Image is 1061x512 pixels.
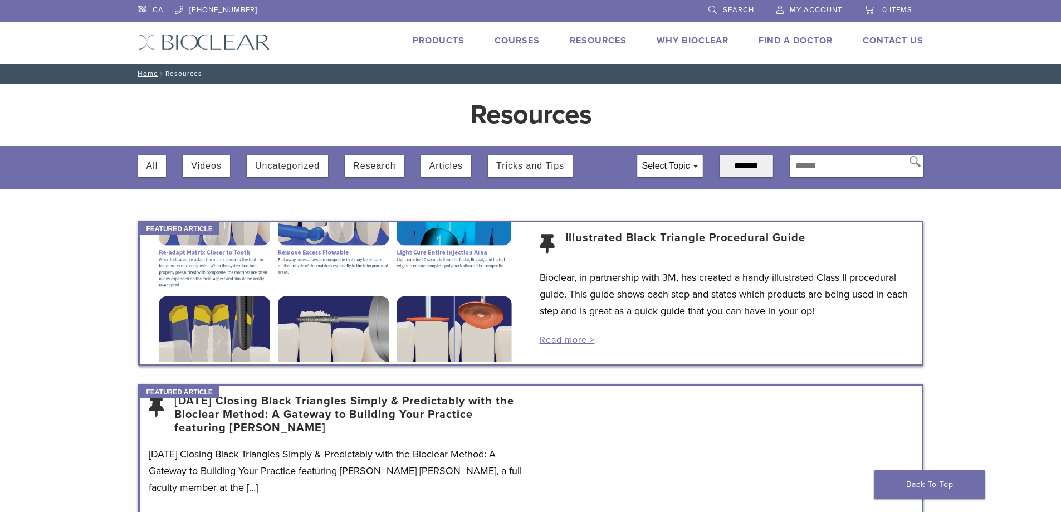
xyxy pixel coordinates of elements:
[495,35,540,46] a: Courses
[353,155,395,177] button: Research
[130,64,932,84] nav: Resources
[272,101,790,128] h1: Resources
[723,6,754,14] span: Search
[429,155,463,177] button: Articles
[158,71,165,76] span: /
[570,35,627,46] a: Resources
[657,35,728,46] a: Why Bioclear
[638,155,702,177] div: Select Topic
[191,155,222,177] button: Videos
[413,35,465,46] a: Products
[255,155,320,177] button: Uncategorized
[134,70,158,77] a: Home
[146,155,158,177] button: All
[540,334,595,345] a: Read more >
[759,35,833,46] a: Find A Doctor
[565,231,805,258] a: Illustrated Black Triangle Procedural Guide
[174,394,522,435] a: [DATE] Closing Black Triangles Simply & Predictably with the Bioclear Method: A Gateway to Buildi...
[874,470,985,499] a: Back To Top
[540,269,913,319] p: Bioclear, in partnership with 3M, has created a handy illustrated Class II procedural guide. This...
[138,34,270,50] img: Bioclear
[863,35,923,46] a: Contact Us
[496,155,564,177] button: Tricks and Tips
[882,6,912,14] span: 0 items
[149,446,522,496] p: [DATE] Closing Black Triangles Simply & Predictably with the Bioclear Method: A Gateway to Buildi...
[790,6,842,14] span: My Account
